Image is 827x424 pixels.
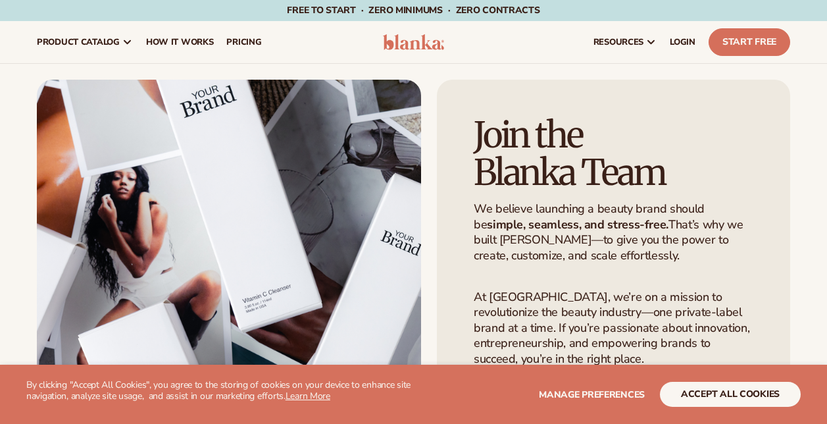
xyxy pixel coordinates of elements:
[587,21,663,63] a: resources
[670,37,695,47] span: LOGIN
[383,34,445,50] img: logo
[660,382,801,407] button: accept all cookies
[539,382,645,407] button: Manage preferences
[26,380,414,402] p: By clicking "Accept All Cookies", you agree to the storing of cookies on your device to enhance s...
[474,201,753,263] p: We believe launching a beauty brand should be That’s why we built [PERSON_NAME]—to give you the p...
[474,290,753,367] p: At [GEOGRAPHIC_DATA], we’re on a mission to revolutionize the beauty industry—one private-label b...
[487,217,668,232] strong: simple, seamless, and stress-free.
[226,37,261,47] span: pricing
[709,28,790,56] a: Start Free
[30,21,139,63] a: product catalog
[37,37,120,47] span: product catalog
[286,390,330,402] a: Learn More
[287,4,539,16] span: Free to start · ZERO minimums · ZERO contracts
[593,37,643,47] span: resources
[474,117,753,191] h1: Join the Blanka Team
[539,388,645,401] span: Manage preferences
[146,37,214,47] span: How It Works
[220,21,268,63] a: pricing
[139,21,220,63] a: How It Works
[663,21,702,63] a: LOGIN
